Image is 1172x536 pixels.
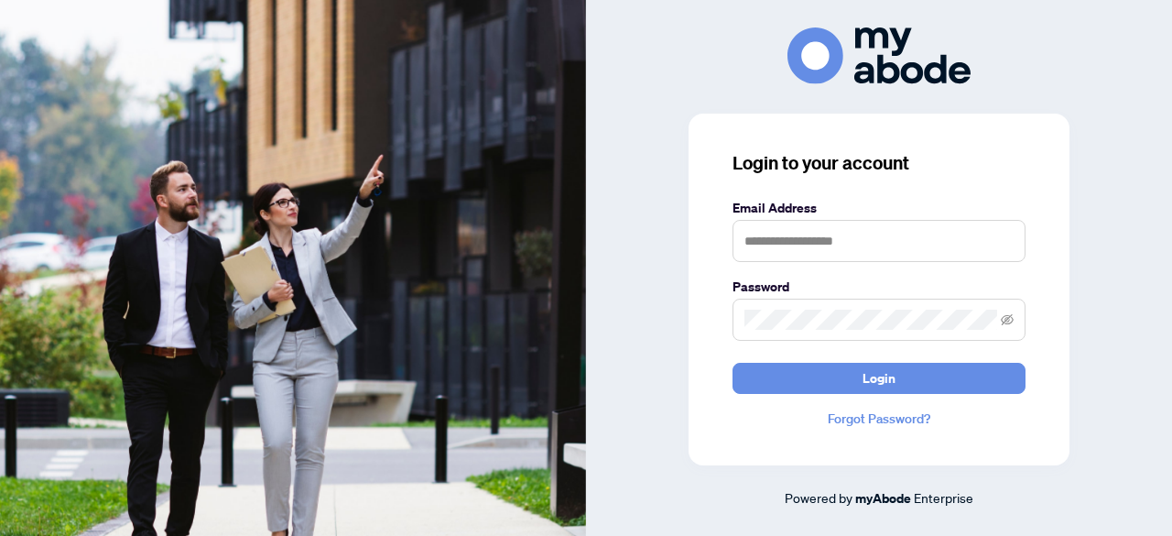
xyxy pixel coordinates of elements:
img: ma-logo [787,27,971,83]
a: myAbode [855,488,911,509]
a: Forgot Password? [732,409,1025,429]
span: Enterprise [914,489,973,506]
button: Login [732,363,1025,394]
h3: Login to your account [732,150,1025,176]
span: eye-invisible [1001,313,1014,326]
span: Powered by [785,489,852,506]
label: Password [732,277,1025,297]
span: Login [863,364,895,393]
label: Email Address [732,198,1025,218]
